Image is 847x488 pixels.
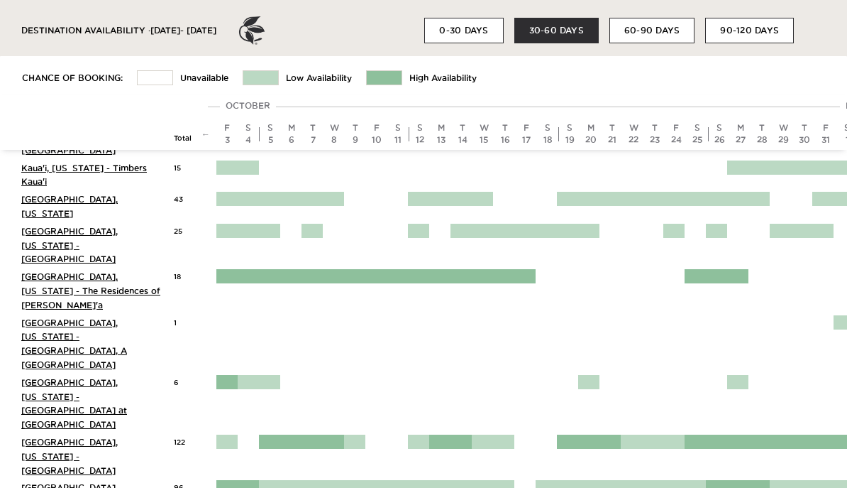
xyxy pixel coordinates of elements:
div: 17 [519,135,533,147]
div: T [455,123,470,135]
div: 18 [541,135,555,147]
div: F [669,123,683,135]
div: 122 [174,435,195,448]
div: S [563,123,577,135]
div: 3 [220,135,234,147]
div: S [413,123,427,135]
div: T [348,123,362,135]
div: 21 [605,135,619,147]
div: F [370,123,384,135]
div: T [797,123,812,135]
div: 6 [284,135,299,147]
div: S [712,123,726,135]
div: October [220,99,276,114]
div: 15 [477,135,491,147]
div: W [776,123,790,135]
div: 30 [797,135,812,147]
div: 7 [306,135,320,147]
button: 0-30 DAYS [424,18,503,43]
a: Kaua'i, [US_STATE] - Timbers Kaua'i [21,164,147,188]
div: 25 [174,224,195,237]
div: T [648,123,662,135]
div: M [434,123,448,135]
div: S [690,123,704,135]
div: M [284,123,299,135]
div: M [584,123,598,135]
div: 8 [327,135,341,147]
div: 10 [370,135,384,147]
div: 31 [819,135,833,147]
div: DESTINATION AVAILABILITY · [DATE] - [DATE] [21,6,216,55]
div: 4 [241,135,255,147]
a: [GEOGRAPHIC_DATA], [US_STATE] - The Residences of [PERSON_NAME]'a [21,273,160,310]
div: F [519,123,533,135]
div: S [241,123,255,135]
div: T [306,123,320,135]
div: 24 [669,135,683,147]
div: T [498,123,512,135]
div: F [220,123,234,135]
div: W [327,123,341,135]
td: Chance of Booking: [21,72,138,86]
div: 18 [174,270,195,283]
div: S [391,123,405,135]
div: 1 [174,316,195,329]
button: 60-90 DAYS [609,18,694,43]
td: High Availability [402,72,492,86]
div: W [477,123,491,135]
div: T [605,123,619,135]
div: 19 [563,135,577,147]
div: 29 [776,135,790,147]
a: [GEOGRAPHIC_DATA], [US_STATE] - [GEOGRAPHIC_DATA], A [GEOGRAPHIC_DATA] [21,319,127,370]
div: 22 [626,135,641,147]
div: 16 [498,135,512,147]
a: [GEOGRAPHIC_DATA], [US_STATE] - [GEOGRAPHIC_DATA] [21,118,118,156]
div: 12 [413,135,427,147]
button: 30-60 DAYS [514,18,599,43]
img: ER_Logo_Bug_Dark_Grey.a7df47556c74605c8875.png [238,16,266,45]
div: S [263,123,277,135]
td: Unavailable [173,72,243,86]
div: 27 [733,135,748,147]
div: F [819,123,833,135]
div: 13 [434,135,448,147]
div: 6 [174,376,195,389]
div: Total [174,134,195,144]
div: 25 [690,135,704,147]
a: ← [201,129,210,139]
div: 5 [263,135,277,147]
a: [GEOGRAPHIC_DATA], [US_STATE] [21,195,118,219]
div: 9 [348,135,362,147]
a: [GEOGRAPHIC_DATA], [US_STATE] - [GEOGRAPHIC_DATA] [21,438,118,476]
a: [GEOGRAPHIC_DATA], [US_STATE] - [GEOGRAPHIC_DATA] at [GEOGRAPHIC_DATA] [21,379,127,430]
div: 11 [391,135,405,147]
div: 15 [174,161,195,174]
div: 28 [755,135,769,147]
a: [GEOGRAPHIC_DATA], [US_STATE] - [GEOGRAPHIC_DATA] [21,227,118,265]
div: 26 [712,135,726,147]
div: S [541,123,555,135]
div: T [755,123,769,135]
div: 14 [455,135,470,147]
div: 23 [648,135,662,147]
div: 20 [584,135,598,147]
div: W [626,123,641,135]
button: 90-120 DAYS [705,18,794,43]
td: Low Availability [279,72,367,86]
div: M [733,123,748,135]
div: 43 [174,193,195,205]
